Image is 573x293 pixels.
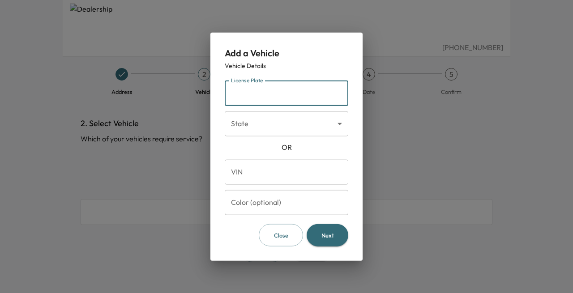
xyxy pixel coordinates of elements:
div: OR [225,141,348,152]
button: Close [259,224,303,246]
button: Next [307,224,348,246]
label: License Plate [231,76,263,84]
div: Add a Vehicle [225,47,348,59]
div: Vehicle Details [225,61,348,70]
